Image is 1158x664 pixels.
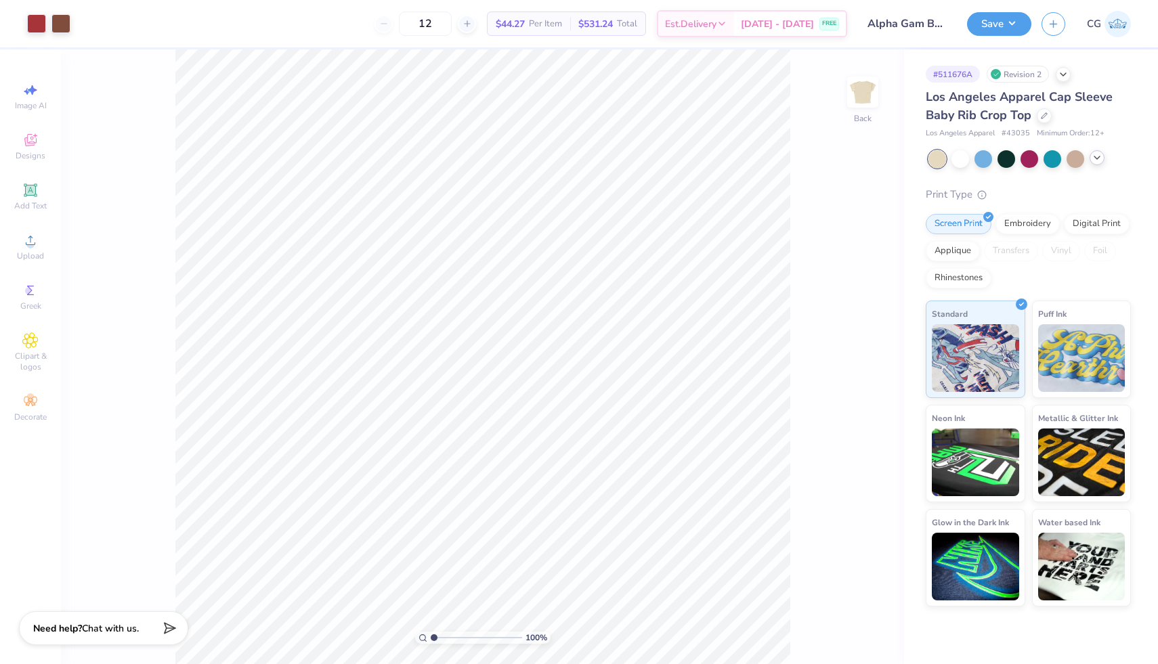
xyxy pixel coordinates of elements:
[932,307,968,321] span: Standard
[1038,428,1125,496] img: Metallic & Glitter Ink
[1084,241,1116,261] div: Foil
[15,100,47,111] span: Image AI
[926,214,991,234] div: Screen Print
[526,632,547,644] span: 100 %
[20,301,41,311] span: Greek
[932,411,965,425] span: Neon Ink
[665,17,716,31] span: Est. Delivery
[932,324,1019,392] img: Standard
[967,12,1031,36] button: Save
[926,66,980,83] div: # 511676A
[17,250,44,261] span: Upload
[926,89,1113,123] span: Los Angeles Apparel Cap Sleeve Baby Rib Crop Top
[1038,411,1118,425] span: Metallic & Glitter Ink
[1037,128,1105,139] span: Minimum Order: 12 +
[16,150,45,161] span: Designs
[578,17,613,31] span: $531.24
[33,622,82,635] strong: Need help?
[82,622,139,635] span: Chat with us.
[932,515,1009,529] span: Glow in the Dark Ink
[926,187,1131,202] div: Print Type
[857,10,957,37] input: Untitled Design
[984,241,1038,261] div: Transfers
[1105,11,1131,37] img: Carlee Gerke
[932,428,1019,496] img: Neon Ink
[995,214,1060,234] div: Embroidery
[1087,11,1131,37] a: CG
[1002,128,1030,139] span: # 43035
[7,351,54,372] span: Clipart & logos
[617,17,637,31] span: Total
[496,17,525,31] span: $44.27
[926,268,991,288] div: Rhinestones
[1038,307,1067,321] span: Puff Ink
[854,112,872,125] div: Back
[1064,214,1130,234] div: Digital Print
[529,17,562,31] span: Per Item
[741,17,814,31] span: [DATE] - [DATE]
[14,412,47,422] span: Decorate
[987,66,1049,83] div: Revision 2
[1042,241,1080,261] div: Vinyl
[14,200,47,211] span: Add Text
[822,19,836,28] span: FREE
[926,128,995,139] span: Los Angeles Apparel
[1038,533,1125,600] img: Water based Ink
[1038,324,1125,392] img: Puff Ink
[849,79,876,106] img: Back
[932,533,1019,600] img: Glow in the Dark Ink
[926,241,980,261] div: Applique
[399,12,452,36] input: – –
[1087,16,1101,32] span: CG
[1038,515,1100,529] span: Water based Ink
